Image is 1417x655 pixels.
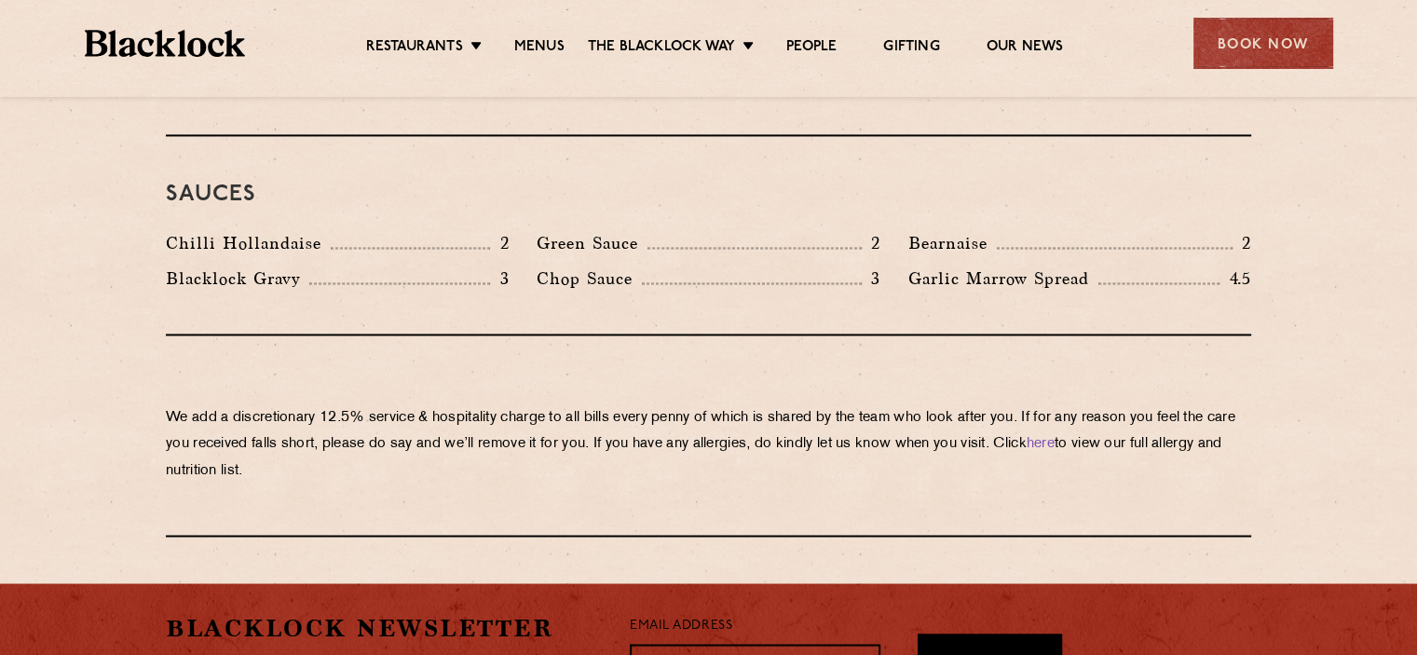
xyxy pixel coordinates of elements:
[1233,231,1251,255] p: 2
[366,38,463,59] a: Restaurants
[166,611,602,644] h2: Blacklock Newsletter
[490,266,509,291] p: 3
[786,38,837,59] a: People
[588,38,735,59] a: The Blacklock Way
[1027,437,1055,451] a: here
[166,183,1251,207] h3: Sauces
[490,231,509,255] p: 2
[862,266,880,291] p: 3
[537,266,642,292] p: Chop Sauce
[862,231,880,255] p: 2
[166,230,331,256] p: Chilli Hollandaise
[514,38,565,59] a: Menus
[85,30,246,57] img: BL_Textured_Logo-footer-cropped.svg
[1193,18,1333,69] div: Book Now
[166,266,309,292] p: Blacklock Gravy
[537,230,647,256] p: Green Sauce
[883,38,939,59] a: Gifting
[166,405,1251,484] p: We add a discretionary 12.5% service & hospitality charge to all bills every penny of which is sh...
[908,266,1098,292] p: Garlic Marrow Spread
[908,230,997,256] p: Bearnaise
[630,615,732,636] label: Email Address
[987,38,1064,59] a: Our News
[1219,266,1251,291] p: 4.5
